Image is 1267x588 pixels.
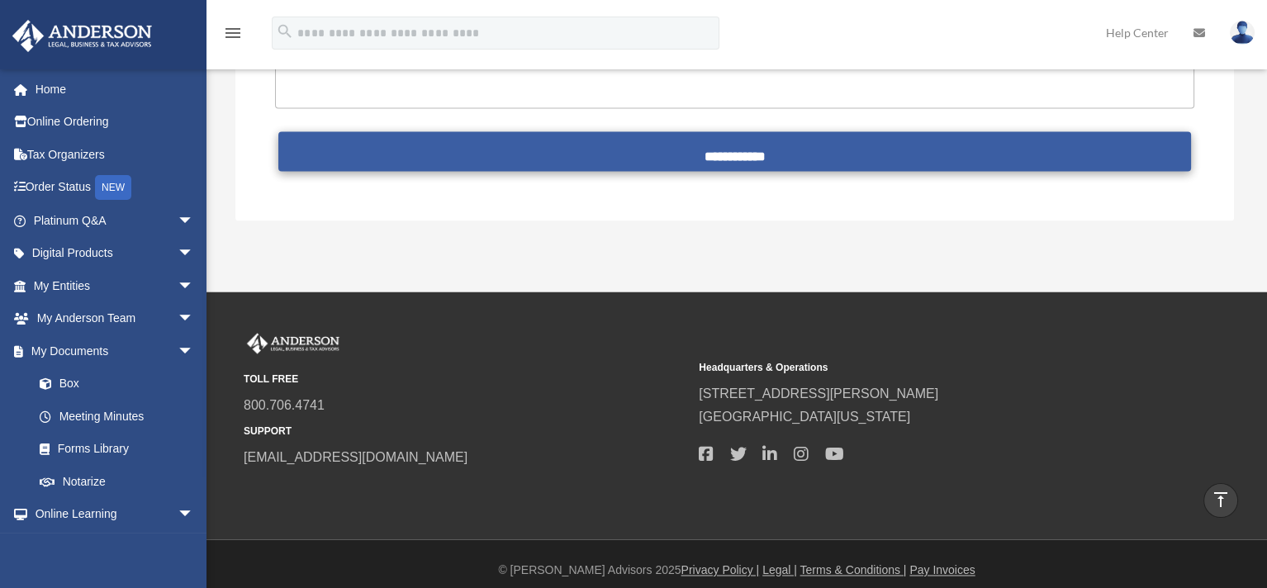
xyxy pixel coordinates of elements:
[1230,21,1255,45] img: User Pic
[12,204,219,237] a: Platinum Q&Aarrow_drop_down
[762,563,797,576] a: Legal |
[12,302,219,335] a: My Anderson Teamarrow_drop_down
[800,563,907,576] a: Terms & Conditions |
[23,367,219,401] a: Box
[178,237,211,271] span: arrow_drop_down
[244,333,343,354] img: Anderson Advisors Platinum Portal
[909,563,975,576] a: Pay Invoices
[12,73,219,106] a: Home
[12,106,219,139] a: Online Ordering
[244,398,325,412] a: 800.706.4741
[12,171,219,205] a: Order StatusNEW
[178,530,211,564] span: arrow_drop_down
[178,204,211,238] span: arrow_drop_down
[12,269,219,302] a: My Entitiesarrow_drop_down
[12,334,219,367] a: My Documentsarrow_drop_down
[178,269,211,303] span: arrow_drop_down
[244,450,467,464] a: [EMAIL_ADDRESS][DOMAIN_NAME]
[23,400,211,433] a: Meeting Minutes
[12,237,219,270] a: Digital Productsarrow_drop_down
[1203,483,1238,518] a: vertical_align_top
[95,175,131,200] div: NEW
[244,371,687,388] small: TOLL FREE
[178,498,211,532] span: arrow_drop_down
[23,465,219,498] a: Notarize
[178,334,211,368] span: arrow_drop_down
[178,302,211,336] span: arrow_drop_down
[276,22,294,40] i: search
[699,359,1142,377] small: Headquarters & Operations
[206,560,1267,581] div: © [PERSON_NAME] Advisors 2025
[223,29,243,43] a: menu
[12,138,219,171] a: Tax Organizers
[23,433,219,466] a: Forms Library
[1211,490,1231,510] i: vertical_align_top
[223,23,243,43] i: menu
[681,563,760,576] a: Privacy Policy |
[699,410,910,424] a: [GEOGRAPHIC_DATA][US_STATE]
[12,498,219,531] a: Online Learningarrow_drop_down
[7,20,157,52] img: Anderson Advisors Platinum Portal
[244,423,687,440] small: SUPPORT
[12,530,219,563] a: Billingarrow_drop_down
[699,386,938,401] a: [STREET_ADDRESS][PERSON_NAME]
